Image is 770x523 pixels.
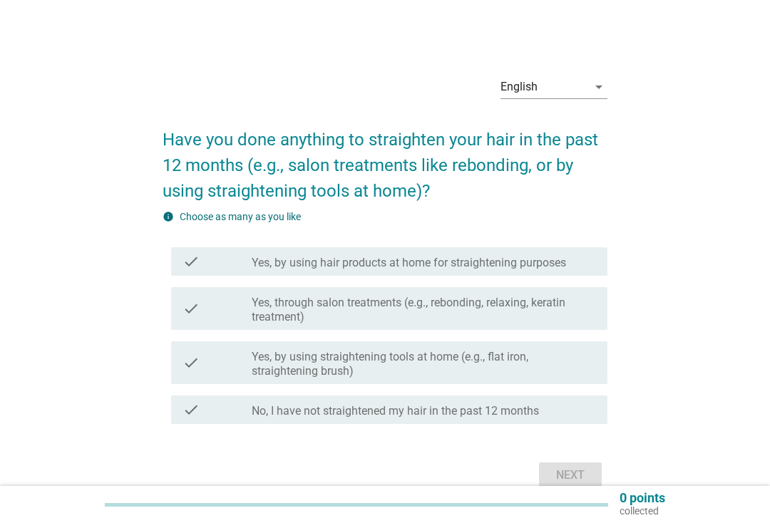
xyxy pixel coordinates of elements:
label: No, I have not straightened my hair in the past 12 months [252,404,539,418]
i: check [183,293,200,324]
i: check [183,401,200,418]
div: English [500,81,538,93]
i: arrow_drop_down [590,78,607,95]
p: collected [620,504,665,517]
i: info [163,211,174,222]
label: Yes, by using straightening tools at home (e.g., flat iron, straightening brush) [252,350,596,378]
label: Yes, by using hair products at home for straightening purposes [252,256,566,270]
i: check [183,253,200,270]
h2: Have you done anything to straighten your hair in the past 12 months (e.g., salon treatments like... [163,113,607,204]
label: Yes, through salon treatments (e.g., rebonding, relaxing, keratin treatment) [252,296,596,324]
p: 0 points [620,492,665,504]
label: Choose as many as you like [180,211,301,222]
i: check [183,347,200,378]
